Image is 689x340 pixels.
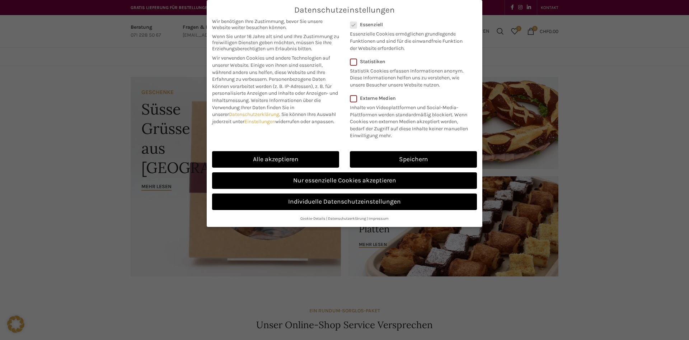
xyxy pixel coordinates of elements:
span: Weitere Informationen über die Verwendung Ihrer Daten finden Sie in unserer . [212,97,321,117]
span: Wir verwenden Cookies und andere Technologien auf unserer Website. Einige von ihnen sind essenzie... [212,55,330,82]
label: Externe Medien [350,95,472,101]
a: Datenschutzerklärung [328,216,366,221]
span: Sie können Ihre Auswahl jederzeit unter widerrufen oder anpassen. [212,111,336,125]
span: Wenn Sie unter 16 Jahre alt sind und Ihre Zustimmung zu freiwilligen Diensten geben möchten, müss... [212,33,339,52]
span: Wir benötigen Ihre Zustimmung, bevor Sie unsere Website weiter besuchen können. [212,18,339,31]
p: Essenzielle Cookies ermöglichen grundlegende Funktionen und sind für die einwandfreie Funktion de... [350,28,468,52]
a: Cookie-Details [300,216,325,221]
p: Statistik Cookies erfassen Informationen anonym. Diese Informationen helfen uns zu verstehen, wie... [350,65,468,89]
a: Impressum [369,216,389,221]
a: Speichern [350,151,477,168]
label: Essenziell [350,22,468,28]
a: Einstellungen [244,118,275,125]
span: Datenschutzeinstellungen [294,5,395,15]
span: Personenbezogene Daten können verarbeitet werden (z. B. IP-Adressen), z. B. für personalisierte A... [212,76,338,103]
p: Inhalte von Videoplattformen und Social-Media-Plattformen werden standardmäßig blockiert. Wenn Co... [350,101,472,139]
a: Alle akzeptieren [212,151,339,168]
a: Datenschutzerklärung [229,111,279,117]
a: Individuelle Datenschutzeinstellungen [212,194,477,210]
label: Statistiken [350,59,468,65]
a: Nur essenzielle Cookies akzeptieren [212,172,477,189]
